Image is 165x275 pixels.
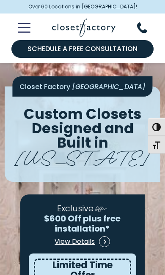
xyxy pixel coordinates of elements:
span: Over 60 Locations in [GEOGRAPHIC_DATA]! [28,3,137,11]
span: Custom Closets [24,104,141,124]
button: Toggle Font size [148,136,165,154]
a: View Details [54,233,110,250]
button: Toggle High Contrast [148,118,165,136]
span: [GEOGRAPHIC_DATA] [72,82,146,92]
span: $600 Off [44,213,81,224]
span: Closet Factory [19,82,70,92]
button: Toggle Mobile Menu [8,23,30,33]
span: plus free installation* [55,213,121,235]
span: [US_STATE] [15,142,150,170]
button: Phone Number [137,22,157,33]
span: Exclusive [57,202,93,214]
img: Closet Factory Logo [52,19,115,37]
span: Designed and Built in [32,119,134,153]
a: Schedule a Free Consultation [11,40,154,58]
span: View Details [55,237,95,247]
span: Offer [95,204,107,212]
